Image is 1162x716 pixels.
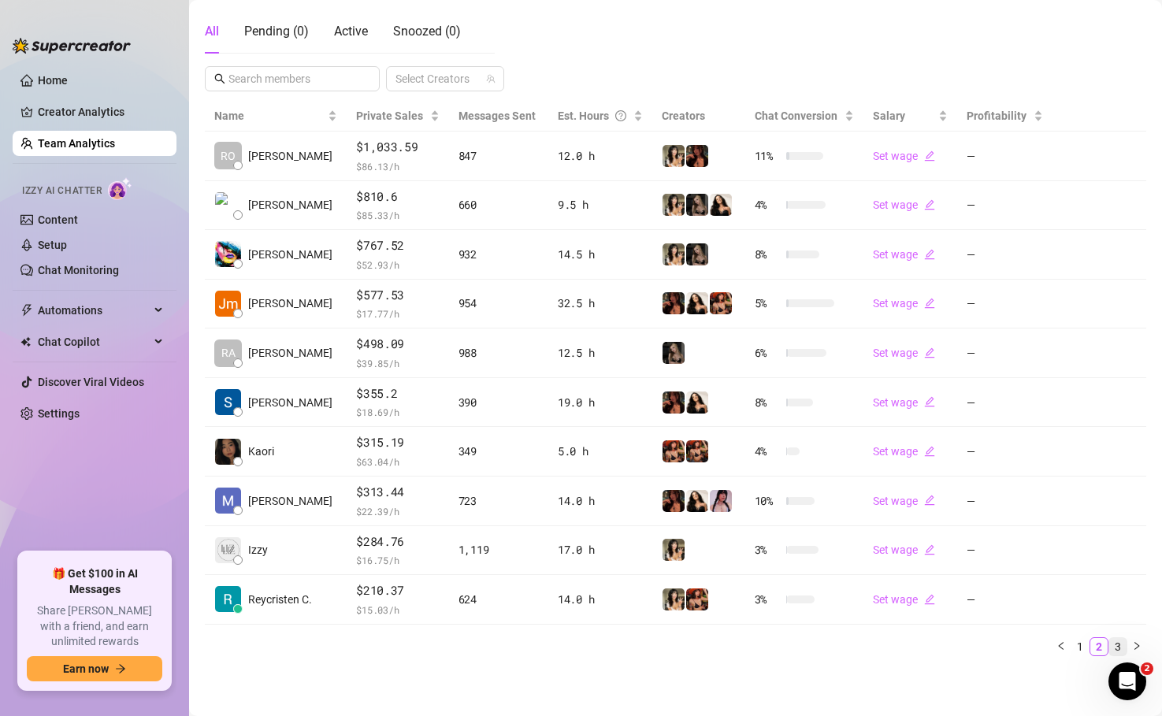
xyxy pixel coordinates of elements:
img: Michael Roussin [215,192,241,218]
span: Active [334,24,368,39]
img: steph [686,145,708,167]
div: 17.0 h [558,541,643,558]
a: Set wageedit [873,248,935,261]
span: Name [214,107,325,124]
a: Set wageedit [873,495,935,507]
img: Rolyat [686,194,708,216]
span: $ 22.39 /h [356,503,439,519]
a: Home [38,74,68,87]
img: Candylion [663,539,685,561]
div: Est. Hours [558,107,630,124]
img: mads [686,391,708,414]
span: $ 17.77 /h [356,306,439,321]
td: — [957,575,1052,625]
img: Rolyat [686,243,708,265]
img: mads [686,292,708,314]
span: 8 % [755,394,780,411]
button: Earn nowarrow-right [27,656,162,681]
a: Set wageedit [873,198,935,211]
span: $767.52 [356,236,439,255]
img: Reycristen Celi… [215,586,241,612]
span: right [1132,641,1142,651]
li: Previous Page [1052,637,1071,656]
span: Izzy AI Chatter [22,184,102,198]
span: $577.53 [356,286,439,305]
img: Candylion [663,588,685,610]
a: Set wageedit [873,347,935,359]
span: $315.19 [356,433,439,452]
span: [PERSON_NAME] [248,147,332,165]
img: Candylion [663,194,685,216]
span: 3 % [755,541,780,558]
img: Izzy [215,537,241,563]
div: 624 [458,591,539,608]
img: Oxillery [686,588,708,610]
span: thunderbolt [20,304,33,317]
a: 2 [1090,638,1108,655]
input: Search members [228,70,358,87]
img: steph [663,292,685,314]
td: — [957,526,1052,576]
div: 932 [458,246,539,263]
a: Content [38,213,78,226]
span: $ 85.33 /h [356,207,439,223]
span: arrow-right [115,663,126,674]
th: Creators [652,101,745,132]
img: Chat Copilot [20,336,31,347]
span: $ 18.69 /h [356,404,439,420]
td: — [957,477,1052,526]
div: 349 [458,443,539,460]
div: 12.0 h [558,147,643,165]
span: [PERSON_NAME] [248,492,332,510]
a: Settings [38,407,80,420]
span: $ 86.13 /h [356,158,439,174]
div: 660 [458,196,539,213]
td: — [957,181,1052,231]
span: [PERSON_NAME] [248,295,332,312]
span: edit [924,396,935,407]
img: AI Chatter [108,177,132,200]
span: $210.37 [356,581,439,600]
span: edit [924,594,935,605]
span: 11 % [755,147,780,165]
img: steph [663,490,685,512]
span: $313.44 [356,483,439,502]
span: $810.6 [356,187,439,206]
td: — [957,427,1052,477]
span: edit [924,495,935,506]
span: Chat Copilot [38,329,150,354]
td: — [957,378,1052,428]
span: 4 % [755,443,780,460]
span: Izzy [248,541,268,558]
button: right [1127,637,1146,656]
img: cyber [710,490,732,512]
td: — [957,230,1052,280]
a: 3 [1109,638,1127,655]
span: [PERSON_NAME] [248,394,332,411]
div: 390 [458,394,539,411]
div: Pending ( 0 ) [244,22,309,41]
img: Edelyn Ribay [215,241,241,267]
img: Rolyat [663,342,685,364]
span: Profitability [967,109,1026,122]
iframe: Intercom live chat [1108,662,1146,700]
span: Earn now [63,662,109,675]
span: 4 % [755,196,780,213]
span: Chat Conversion [755,109,837,122]
span: edit [924,446,935,457]
div: 1,119 [458,541,539,558]
td: — [957,280,1052,329]
img: Candylion [663,145,685,167]
a: Set wageedit [873,297,935,310]
span: team [486,74,496,83]
span: 5 % [755,295,780,312]
span: 2 [1141,662,1153,675]
a: Set wageedit [873,593,935,606]
li: Next Page [1127,637,1146,656]
button: left [1052,637,1071,656]
span: [PERSON_NAME] [248,246,332,263]
div: 32.5 h [558,295,643,312]
img: logo-BBDzfeDw.svg [13,38,131,54]
span: 8 % [755,246,780,263]
div: 14.0 h [558,492,643,510]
